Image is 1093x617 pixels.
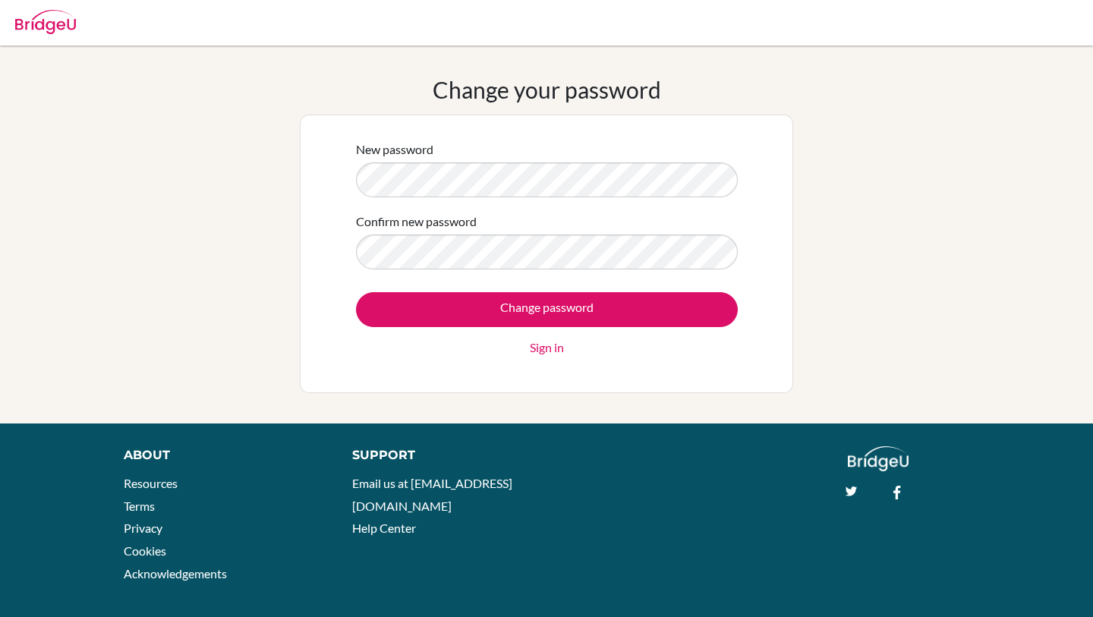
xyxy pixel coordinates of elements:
a: Terms [124,499,155,513]
a: Help Center [352,521,416,535]
a: Resources [124,476,178,490]
label: Confirm new password [356,212,477,231]
div: About [124,446,318,464]
input: Change password [356,292,738,327]
div: Support [352,446,531,464]
img: Bridge-U [15,10,76,34]
img: logo_white@2x-f4f0deed5e89b7ecb1c2cc34c3e3d731f90f0f143d5ea2071677605dd97b5244.png [848,446,909,471]
label: New password [356,140,433,159]
a: Email us at [EMAIL_ADDRESS][DOMAIN_NAME] [352,476,512,513]
a: Privacy [124,521,162,535]
a: Sign in [530,338,564,357]
a: Cookies [124,543,166,558]
a: Acknowledgements [124,566,227,581]
h1: Change your password [433,76,661,103]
